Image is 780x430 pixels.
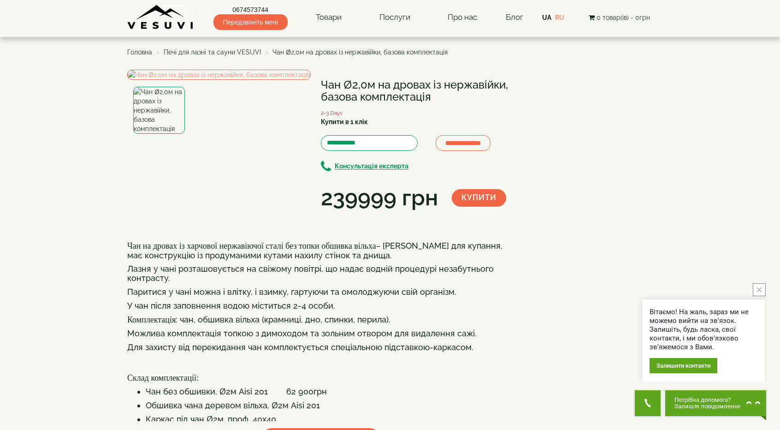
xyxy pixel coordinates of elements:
h4: Для захисту від перекидання чан комплектується спеціальною підставкою-каркасом. [127,343,514,352]
a: UA [542,14,551,21]
img: Завод VESUVI [127,5,194,30]
img: Чан Ø2,0м на дровах із нержавійки, базова комплектація [127,70,311,80]
b: Консультація експерта [335,163,408,170]
span: Передзвоніть мені [213,14,288,30]
h1: Чан Ø2,0м на дровах із нержавійки, базова комплектація [321,79,514,103]
button: Chat button [665,390,766,416]
li: Каркас під чан Ø2м, проф. 40х40 [146,415,514,424]
h4: Паритися у чані можна і влітку, і взимку, гартуючи та омолоджуючи свій організм. [127,287,514,297]
button: close button [753,283,766,296]
span: 0 товар(ів) - 0грн [597,14,650,21]
div: 239999 грн [321,182,438,214]
font: Комплектація [127,315,176,324]
img: Чан Ø2,0м на дровах із нержавійки, базова комплектація [133,87,184,134]
span: Чан Ø2,0м на дровах із нержавійки, базова комплектація [272,48,448,56]
a: Про нас [438,7,486,28]
h4: – [PERSON_NAME] для купання, має конструкцію із продуманими кутами нахилу стінок та днища. [127,241,514,260]
button: 0 товар(ів) - 0грн [586,12,653,23]
font: Склад комплектації: [127,373,199,382]
li: Чан без обшивки, Ø2м Aisi 201 62 900грн [146,387,514,396]
a: Головна [127,48,152,56]
a: Печі для лазні та сауни VESUVI [164,48,261,56]
a: Послуги [370,7,420,28]
a: Блог [506,12,523,22]
label: Купити в 1 клік [321,117,368,126]
small: 2-3 Days [321,110,343,116]
div: Залишити контакти [650,358,717,373]
a: Товари [307,7,351,28]
div: Вітаємо! На жаль, зараз ми не можемо вийти на зв'язок. Залишіть, будь ласка, свої контакти, і ми ... [650,308,758,352]
a: 0674573744 [213,5,288,14]
font: Чан на дровах із харчової нержавіючої сталі без топки обшивка вільха [127,241,376,251]
h4: Можлива комплектація топкою з димоходом та зольним отвором для видалення сажі. [127,329,514,338]
h4: Лазня у чані розташовується на свіжому повітрі, що надає водній процедурі незабутнього контрасту. [127,264,514,283]
span: Залиште повідомлення [674,403,741,410]
li: Обшивка чана деревом вільха, Ø2м Aisi 201 [146,401,514,410]
button: Get Call button [635,390,661,416]
button: Купити [452,189,506,207]
span: Потрібна допомога? [674,397,741,403]
h4: : чан, обшивка вільха (крамниці, дно, спинки, перила). [127,315,514,325]
a: RU [555,14,564,21]
h4: У чан після заповнення водою міститься 2-4 особи. [127,301,514,311]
